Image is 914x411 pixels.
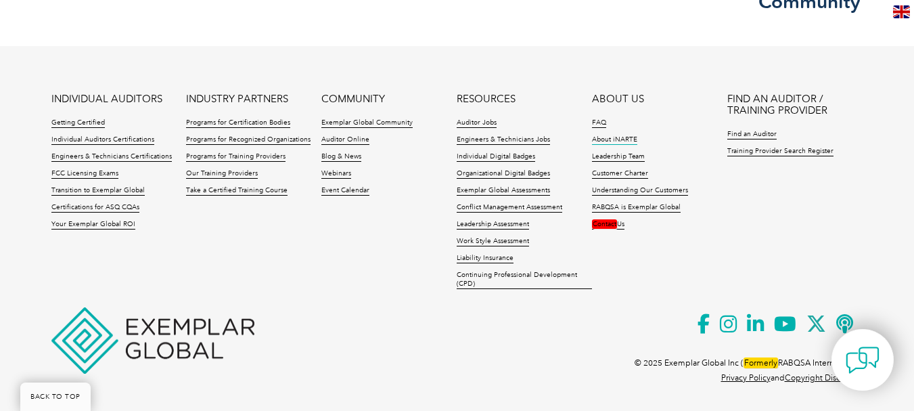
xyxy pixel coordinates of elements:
a: INDIVIDUAL AUDITORS [51,93,162,105]
a: Webinars [321,169,351,179]
a: Programs for Certification Bodies [186,118,290,128]
a: Exemplar Global Community [321,118,413,128]
a: FIND AN AUDITOR / TRAINING PROVIDER [727,93,863,116]
a: Customer Charter [592,169,648,179]
a: Training Provider Search Register [727,147,833,156]
a: Conflict Management Assessment [457,203,562,213]
a: Auditor Jobs [457,118,497,128]
a: Organizational Digital Badges [457,169,550,179]
em: Formerly [744,358,778,368]
img: Exemplar Global [51,307,254,374]
a: Leadership Team [592,152,645,162]
a: Your Exemplar Global ROI [51,220,135,230]
a: Copyright Disclaimer [785,373,863,383]
a: Certifications for ASQ CQAs [51,203,139,213]
a: Programs for Training Providers [186,152,285,162]
a: ContactUs [592,220,624,230]
a: Individual Digital Badges [457,152,535,162]
a: FCC Licensing Exams [51,169,118,179]
em: Contact [592,219,617,229]
a: Event Calendar [321,186,369,196]
a: Take a Certified Training Course [186,186,288,196]
a: Find an Auditor [727,130,777,139]
a: Auditor Online [321,135,369,145]
img: contact-chat.png [846,343,879,377]
a: Exemplar Global Assessments [457,186,550,196]
a: Privacy Policy [721,373,771,383]
a: Continuing Professional Development (CPD) [457,271,592,289]
a: BACK TO TOP [20,383,91,411]
p: © 2025 Exemplar Global Inc ( RABQSA International). [635,355,863,370]
a: Getting Certified [51,118,105,128]
a: Leadership Assessment [457,220,529,230]
a: Liability Insurance [457,254,513,263]
a: COMMUNITY [321,93,385,105]
a: Individual Auditors Certifications [51,135,154,145]
a: Work Style Assessment [457,237,529,246]
a: Understanding Our Customers [592,186,688,196]
a: Transition to Exemplar Global [51,186,145,196]
a: FAQ [592,118,606,128]
a: Blog & News [321,152,361,162]
a: INDUSTRY PARTNERS [186,93,288,105]
a: RABQSA is Exemplar Global [592,203,681,213]
a: Our Training Providers [186,169,258,179]
p: and [721,370,863,385]
a: Programs for Recognized Organizations [186,135,311,145]
a: Engineers & Technicians Certifications [51,152,172,162]
a: Engineers & Technicians Jobs [457,135,550,145]
a: RESOURCES [457,93,516,105]
img: en [893,5,910,18]
a: About iNARTE [592,135,637,145]
a: ABOUT US [592,93,644,105]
